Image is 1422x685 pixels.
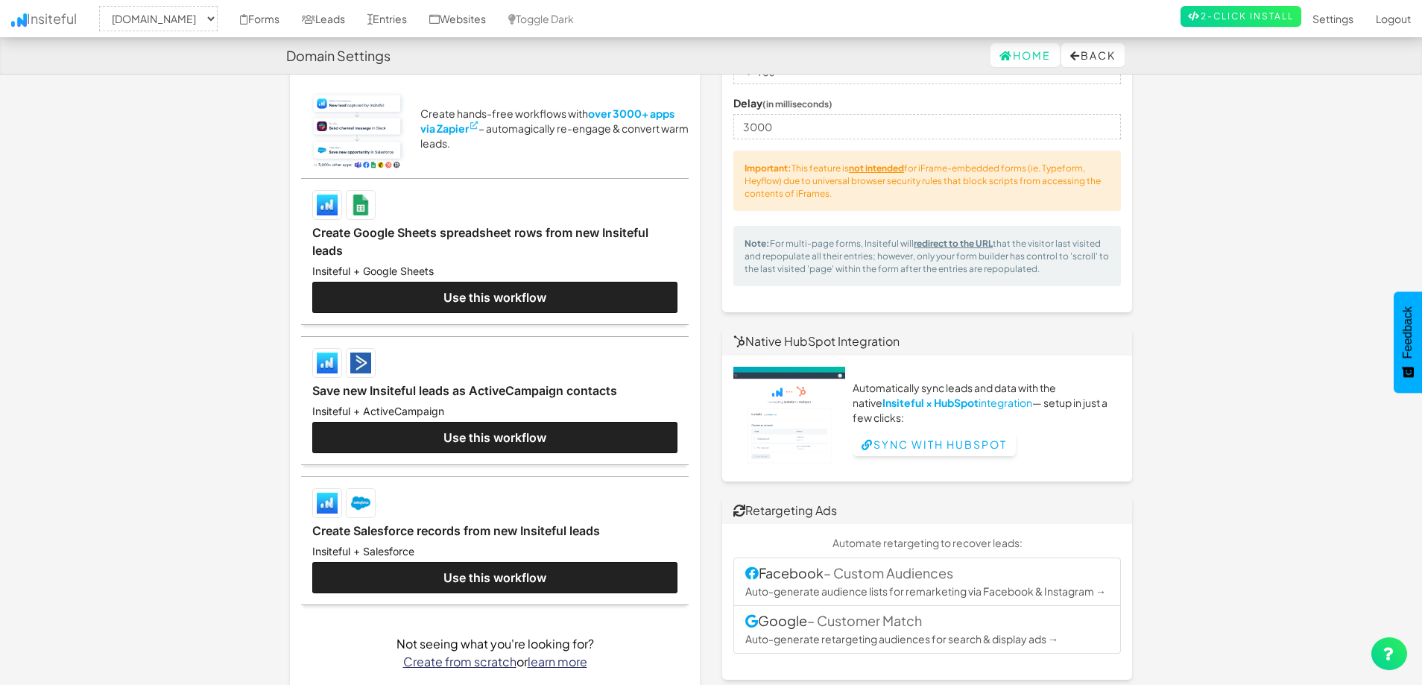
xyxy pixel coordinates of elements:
img: hubspot-app-integration-insiteful-form-optimization-field-analytics.png [733,367,845,470]
span: Feedback [1401,306,1415,359]
h3: Native HubSpot Integration [733,335,1121,348]
a: Sync with HubSpot [853,432,1016,456]
button: Back [1061,43,1125,67]
h3: Retargeting Ads [733,504,1121,517]
small: (in milliseconds) [762,98,832,110]
p: Automatically sync leads and data with the native — setup in just a few clicks: [853,380,1121,425]
img: icon.png [11,13,27,27]
button: Feedback - Show survey [1394,291,1422,393]
p: Automate retargeting to recover leads: [733,535,1121,550]
span: – Custom Audiences [824,564,953,581]
u: redirect to the URL [914,238,993,249]
label: Delay [733,95,832,110]
a: Google– Customer Match Auto-generate retargeting audiences for search & display ads → [733,605,1121,654]
h4: Facebook [745,566,1109,581]
u: not intended [849,162,904,174]
h4: Google [745,613,1109,628]
div: For multi-page forms, Insiteful will that the visitor last visited and repopulate all their entri... [733,226,1121,286]
div: This feature is for iFrame-embedded forms (ie. Typeform, Heyflow) due to universal browser securi... [733,151,1121,211]
h4: Domain Settings [286,48,391,63]
a: over 3000+ apps via Zapier [420,107,674,135]
p: Auto-generate retargeting audiences for search & display ads → [745,632,1109,645]
img: zapier-form-tracking.png [301,85,413,179]
strong: Note: [745,238,770,249]
span: – Customer Match [807,612,922,629]
a: 2-Click Install [1181,6,1301,27]
strong: Important: [745,162,791,174]
a: Home [990,43,1060,67]
a: Insiteful × HubSpotintegration [882,396,1032,409]
strong: Insiteful × HubSpot [882,396,979,409]
input: 5000 [733,114,1121,139]
a: Facebook– Custom Audiences Auto-generate audience lists for remarketing via Facebook & Instagram → [733,558,1121,606]
p: Auto-generate audience lists for remarketing via Facebook & Instagram → [745,584,1109,598]
p: Create hands-free workflows with – automagically re-engage & convert warm leads. [420,106,689,151]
